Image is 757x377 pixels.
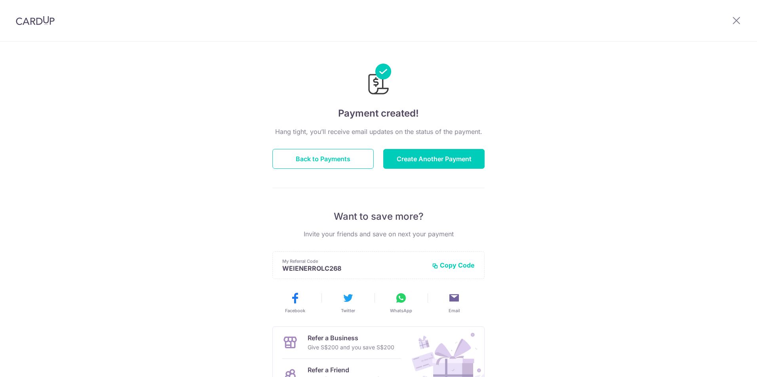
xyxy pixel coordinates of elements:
[272,127,485,136] p: Hang tight, you’ll receive email updates on the status of the payment.
[282,264,426,272] p: WEIENERROLC268
[282,258,426,264] p: My Referral Code
[308,343,394,352] p: Give S$200 and you save S$200
[272,210,485,223] p: Want to save more?
[432,261,475,269] button: Copy Code
[272,229,485,239] p: Invite your friends and save on next your payment
[378,292,424,314] button: WhatsApp
[325,292,371,314] button: Twitter
[272,106,485,121] h4: Payment created!
[449,307,460,314] span: Email
[285,307,305,314] span: Facebook
[308,365,387,375] p: Refer a Friend
[431,292,477,314] button: Email
[16,16,55,25] img: CardUp
[383,149,485,169] button: Create Another Payment
[272,292,318,314] button: Facebook
[308,333,394,343] p: Refer a Business
[272,149,374,169] button: Back to Payments
[341,307,355,314] span: Twitter
[366,64,391,97] img: Payments
[390,307,412,314] span: WhatsApp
